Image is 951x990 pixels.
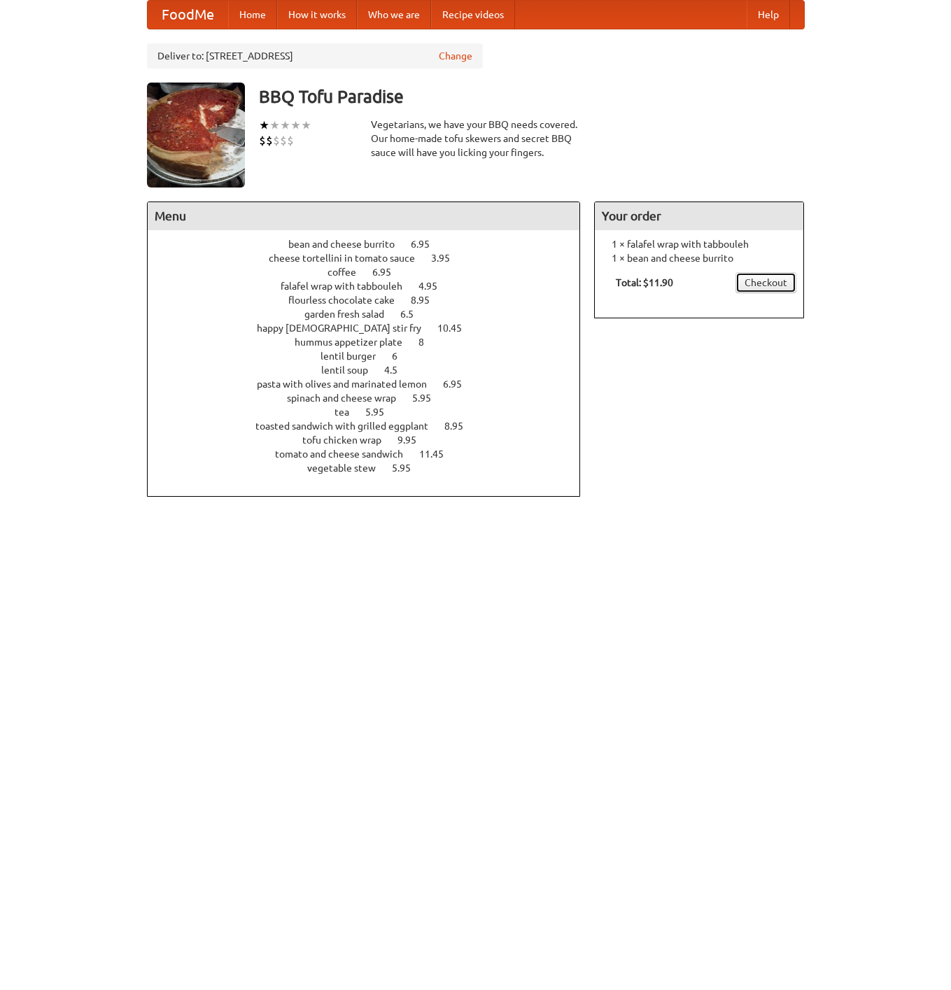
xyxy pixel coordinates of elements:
[443,379,476,390] span: 6.95
[269,253,476,264] a: cheese tortellini in tomato sauce 3.95
[320,351,423,362] a: lentil burger 6
[275,448,417,460] span: tomato and cheese sandwich
[320,351,390,362] span: lentil burger
[418,337,438,348] span: 8
[418,281,451,292] span: 4.95
[321,365,382,376] span: lentil soup
[257,323,488,334] a: happy [DEMOGRAPHIC_DATA] stir fry 10.45
[148,1,228,29] a: FoodMe
[444,420,477,432] span: 8.95
[304,309,439,320] a: garden fresh salad 6.5
[400,309,428,320] span: 6.5
[280,118,290,133] li: ★
[287,133,294,148] li: $
[288,239,456,250] a: bean and cheese burrito 6.95
[327,267,417,278] a: coffee 6.95
[431,1,515,29] a: Recipe videos
[295,337,450,348] a: hummus appetizer plate 8
[228,1,277,29] a: Home
[321,365,423,376] a: lentil soup 4.5
[365,406,398,418] span: 5.95
[290,118,301,133] li: ★
[295,337,416,348] span: hummus appetizer plate
[275,448,470,460] a: tomato and cheese sandwich 11.45
[281,281,463,292] a: falafel wrap with tabbouleh 4.95
[302,434,395,446] span: tofu chicken wrap
[257,379,441,390] span: pasta with olives and marinated lemon
[147,83,245,188] img: angular.jpg
[259,133,266,148] li: $
[304,309,398,320] span: garden fresh salad
[288,239,409,250] span: bean and cheese burrito
[327,267,370,278] span: coffee
[255,420,442,432] span: toasted sandwich with grilled eggplant
[287,393,457,404] a: spinach and cheese wrap 5.95
[147,43,483,69] div: Deliver to: [STREET_ADDRESS]
[287,393,410,404] span: spinach and cheese wrap
[288,295,409,306] span: flourless chocolate cake
[273,133,280,148] li: $
[392,462,425,474] span: 5.95
[302,434,442,446] a: tofu chicken wrap 9.95
[307,462,390,474] span: vegetable stew
[747,1,790,29] a: Help
[412,393,445,404] span: 5.95
[602,237,796,251] li: 1 × falafel wrap with tabbouleh
[411,295,444,306] span: 8.95
[281,281,416,292] span: falafel wrap with tabbouleh
[334,406,363,418] span: tea
[411,239,444,250] span: 6.95
[277,1,357,29] a: How it works
[269,253,429,264] span: cheese tortellini in tomato sauce
[372,267,405,278] span: 6.95
[419,448,458,460] span: 11.45
[301,118,311,133] li: ★
[371,118,581,160] div: Vegetarians, we have your BBQ needs covered. Our home-made tofu skewers and secret BBQ sauce will...
[397,434,430,446] span: 9.95
[259,118,269,133] li: ★
[439,49,472,63] a: Change
[735,272,796,293] a: Checkout
[437,323,476,334] span: 10.45
[616,277,673,288] b: Total: $11.90
[334,406,410,418] a: tea 5.95
[280,133,287,148] li: $
[384,365,411,376] span: 4.5
[431,253,464,264] span: 3.95
[602,251,796,265] li: 1 × bean and cheese burrito
[148,202,580,230] h4: Menu
[392,351,411,362] span: 6
[259,83,805,111] h3: BBQ Tofu Paradise
[307,462,437,474] a: vegetable stew 5.95
[269,118,280,133] li: ★
[288,295,456,306] a: flourless chocolate cake 8.95
[257,379,488,390] a: pasta with olives and marinated lemon 6.95
[595,202,803,230] h4: Your order
[257,323,435,334] span: happy [DEMOGRAPHIC_DATA] stir fry
[266,133,273,148] li: $
[255,420,489,432] a: toasted sandwich with grilled eggplant 8.95
[357,1,431,29] a: Who we are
